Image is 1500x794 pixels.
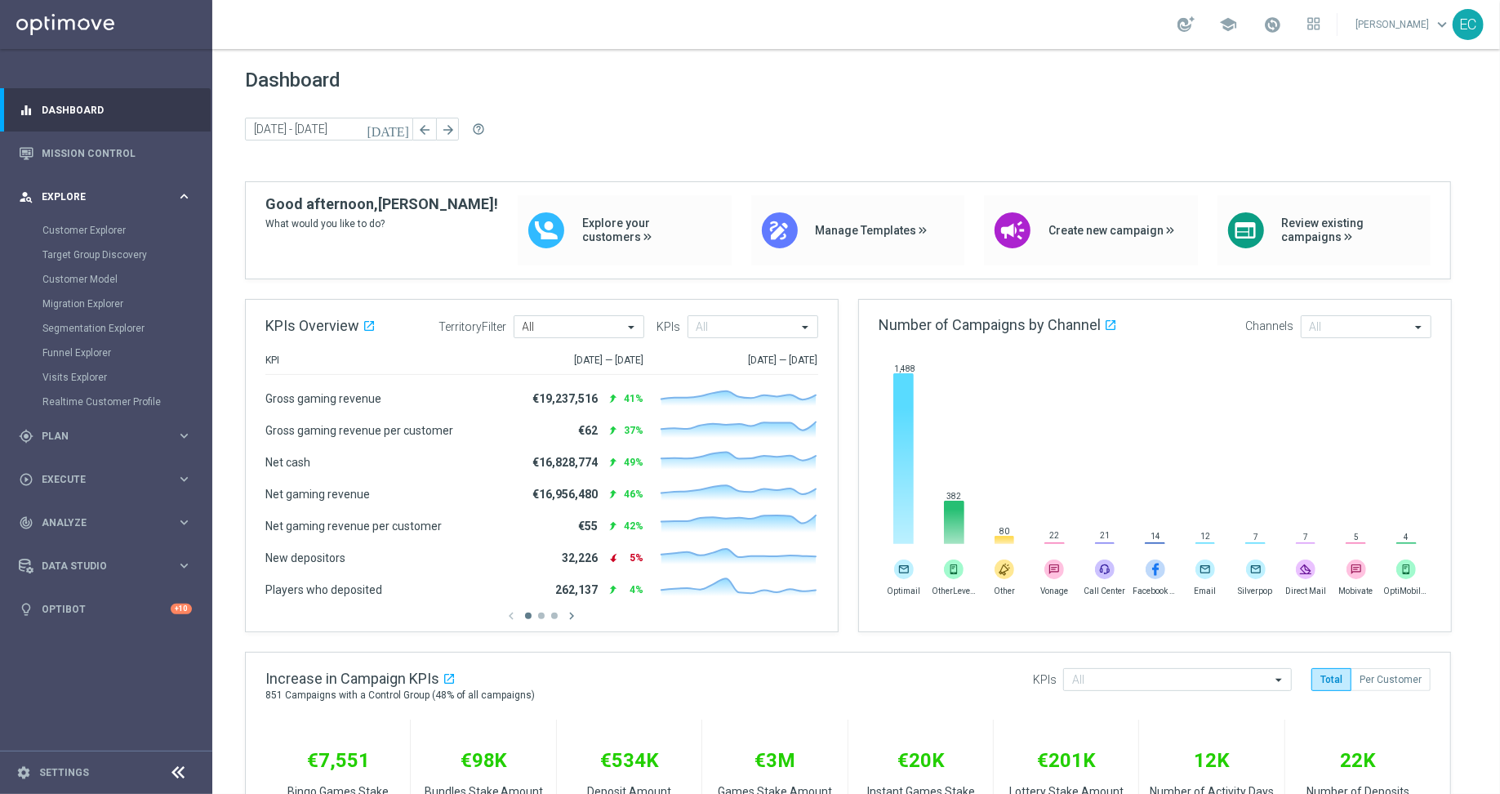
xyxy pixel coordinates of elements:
[16,765,31,780] i: settings
[1219,16,1237,33] span: school
[19,132,192,175] div: Mission Control
[18,147,193,160] button: Mission Control
[42,267,211,292] div: Customer Model
[176,428,192,444] i: keyboard_arrow_right
[19,472,33,487] i: play_circle_outline
[39,768,89,778] a: Settings
[176,189,192,204] i: keyboard_arrow_right
[42,132,192,175] a: Mission Control
[18,603,193,616] button: lightbulb Optibot +10
[19,103,33,118] i: equalizer
[19,190,176,204] div: Explore
[19,190,33,204] i: person_search
[19,587,192,631] div: Optibot
[18,516,193,529] button: track_changes Analyze keyboard_arrow_right
[42,218,211,243] div: Customer Explorer
[42,88,192,132] a: Dashboard
[176,471,192,487] i: keyboard_arrow_right
[19,88,192,132] div: Dashboard
[19,559,176,573] div: Data Studio
[42,587,171,631] a: Optibot
[42,341,211,365] div: Funnel Explorer
[1433,16,1451,33] span: keyboard_arrow_down
[42,518,176,528] span: Analyze
[42,243,211,267] div: Target Group Discovery
[1453,9,1484,40] div: EC
[42,561,176,571] span: Data Studio
[19,602,33,617] i: lightbulb
[171,604,192,614] div: +10
[18,473,193,486] button: play_circle_outline Execute keyboard_arrow_right
[19,429,33,444] i: gps_fixed
[18,430,193,443] button: gps_fixed Plan keyboard_arrow_right
[18,190,193,203] button: person_search Explore keyboard_arrow_right
[42,371,170,384] a: Visits Explorer
[1354,12,1453,37] a: [PERSON_NAME]keyboard_arrow_down
[19,515,33,530] i: track_changes
[18,560,193,573] button: Data Studio keyboard_arrow_right
[42,316,211,341] div: Segmentation Explorer
[176,515,192,530] i: keyboard_arrow_right
[18,104,193,117] button: equalizer Dashboard
[42,365,211,390] div: Visits Explorer
[42,248,170,261] a: Target Group Discovery
[42,224,170,237] a: Customer Explorer
[42,390,211,414] div: Realtime Customer Profile
[42,431,176,441] span: Plan
[42,297,170,310] a: Migration Explorer
[42,395,170,408] a: Realtime Customer Profile
[19,429,176,444] div: Plan
[42,192,176,202] span: Explore
[42,346,170,359] a: Funnel Explorer
[42,475,176,484] span: Execute
[42,322,170,335] a: Segmentation Explorer
[42,273,170,286] a: Customer Model
[176,558,192,573] i: keyboard_arrow_right
[19,515,176,530] div: Analyze
[42,292,211,316] div: Migration Explorer
[19,472,176,487] div: Execute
